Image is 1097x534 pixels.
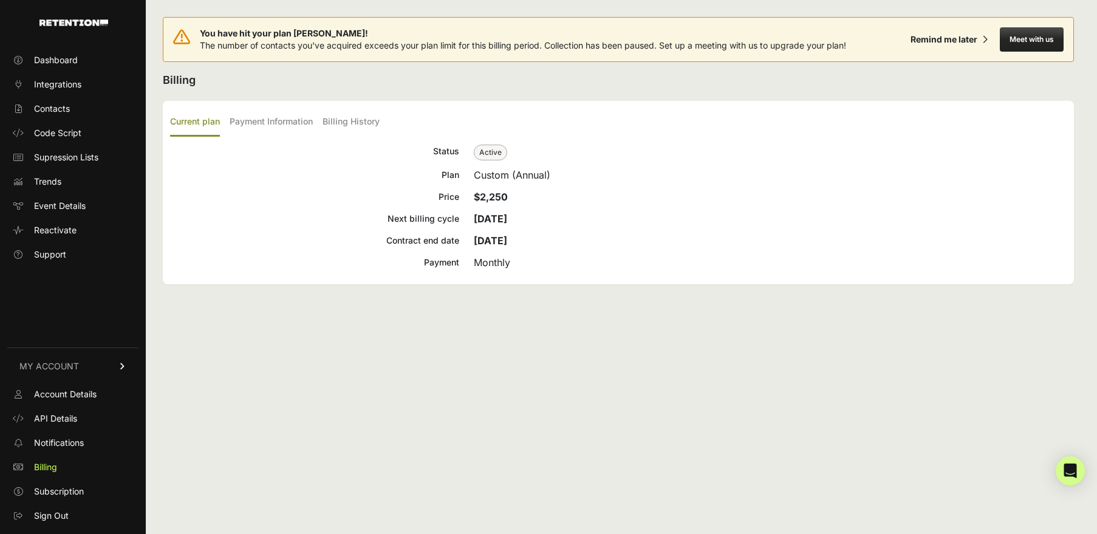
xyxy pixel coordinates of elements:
button: Remind me later [906,29,993,50]
a: Integrations [7,75,138,94]
span: MY ACCOUNT [19,360,79,372]
span: You have hit your plan [PERSON_NAME]! [200,27,846,39]
div: Remind me later [911,33,977,46]
span: Sign Out [34,510,69,522]
span: Account Details [34,388,97,400]
a: Sign Out [7,506,138,525]
label: Billing History [323,108,380,137]
a: Dashboard [7,50,138,70]
img: Retention.com [39,19,108,26]
div: Next billing cycle [170,211,459,226]
span: Support [34,248,66,261]
div: Open Intercom Messenger [1056,456,1085,485]
a: API Details [7,409,138,428]
a: Account Details [7,385,138,404]
a: Notifications [7,433,138,453]
a: Code Script [7,123,138,143]
a: Supression Lists [7,148,138,167]
strong: $2,250 [474,191,508,203]
a: Event Details [7,196,138,216]
a: Contacts [7,99,138,118]
span: Contacts [34,103,70,115]
div: Status [170,144,459,160]
span: The number of contacts you've acquired exceeds your plan limit for this billing period. Collectio... [200,40,846,50]
div: Contract end date [170,233,459,248]
strong: [DATE] [474,234,507,247]
div: Plan [170,168,459,182]
strong: [DATE] [474,213,507,225]
a: Reactivate [7,221,138,240]
a: Trends [7,172,138,191]
span: Supression Lists [34,151,98,163]
div: Custom (Annual) [474,168,1067,182]
div: Monthly [474,255,1067,270]
label: Current plan [170,108,220,137]
label: Payment Information [230,108,313,137]
span: Reactivate [34,224,77,236]
span: Integrations [34,78,81,91]
span: Trends [34,176,61,188]
div: Price [170,190,459,204]
span: Dashboard [34,54,78,66]
span: Event Details [34,200,86,212]
span: API Details [34,412,77,425]
span: Subscription [34,485,84,498]
span: Active [474,145,507,160]
button: Meet with us [1000,27,1064,52]
div: Payment [170,255,459,270]
span: Code Script [34,127,81,139]
a: Support [7,245,138,264]
a: MY ACCOUNT [7,347,138,385]
span: Billing [34,461,57,473]
h2: Billing [163,72,1074,89]
span: Notifications [34,437,84,449]
a: Subscription [7,482,138,501]
a: Billing [7,457,138,477]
